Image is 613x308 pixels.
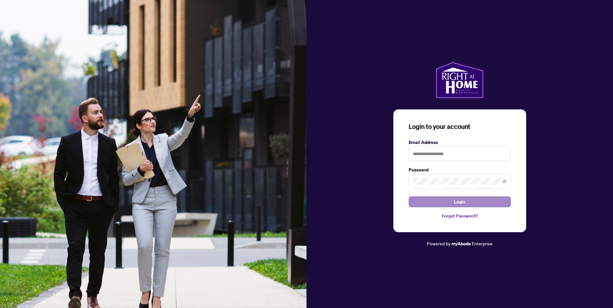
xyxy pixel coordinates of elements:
span: Powered by [427,241,450,246]
span: eye-invisible [502,179,507,184]
label: Email Address [409,139,511,146]
a: myAbode [451,240,471,247]
span: Enterprise [472,241,493,246]
a: Forgot Password? [409,212,511,219]
label: Password [409,166,511,173]
img: ma-logo [435,61,484,99]
span: Login [454,197,465,207]
button: Login [409,196,511,207]
h3: Login to your account [409,122,511,131]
